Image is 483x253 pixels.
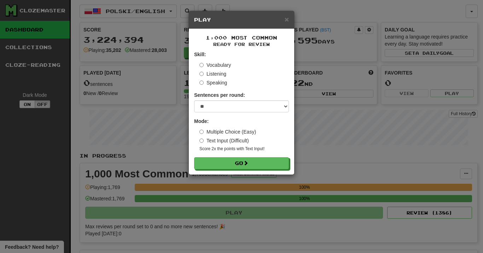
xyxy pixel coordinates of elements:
[199,137,249,144] label: Text Input (Difficult)
[194,118,209,124] strong: Mode:
[199,146,289,152] small: Score 2x the points with Text Input !
[285,16,289,23] button: Close
[199,72,204,76] input: Listening
[194,92,245,99] label: Sentences per round:
[194,52,206,57] strong: Skill:
[199,61,231,69] label: Vocabulary
[199,79,227,86] label: Speaking
[285,15,289,23] span: ×
[199,70,226,77] label: Listening
[194,16,289,23] h5: Play
[206,35,277,41] span: 1,000 Most Common
[199,81,204,85] input: Speaking
[199,139,204,143] input: Text Input (Difficult)
[199,130,204,134] input: Multiple Choice (Easy)
[194,157,289,169] button: Go
[199,128,256,135] label: Multiple Choice (Easy)
[199,63,204,67] input: Vocabulary
[194,41,289,47] small: Ready for Review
